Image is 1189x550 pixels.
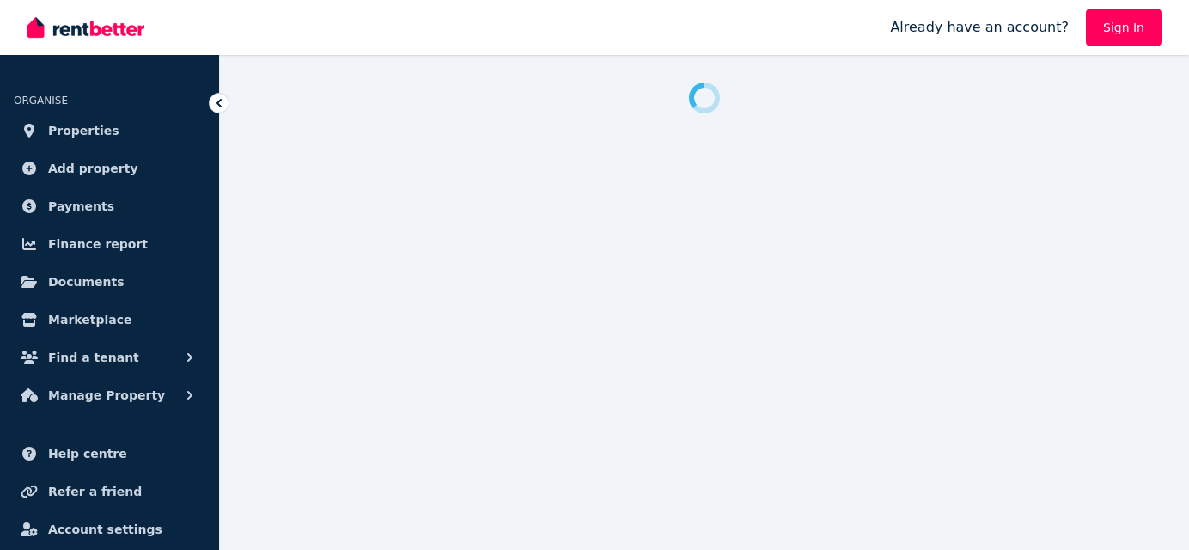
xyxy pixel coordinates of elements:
span: Add property [48,158,138,179]
span: Finance report [48,234,148,254]
span: Already have an account? [890,17,1069,38]
a: Documents [14,265,205,299]
span: Manage Property [48,385,165,406]
img: RentBetter [27,15,144,40]
a: Sign In [1086,9,1162,46]
a: Payments [14,189,205,223]
span: Refer a friend [48,481,142,502]
span: Help centre [48,443,127,464]
a: Finance report [14,227,205,261]
button: Find a tenant [14,340,205,375]
span: Payments [48,196,114,217]
a: Properties [14,113,205,148]
a: Refer a friend [14,474,205,509]
a: Help centre [14,437,205,471]
span: Documents [48,272,125,292]
a: Add property [14,151,205,186]
span: Properties [48,120,119,141]
span: Find a tenant [48,347,139,368]
button: Manage Property [14,378,205,412]
span: ORGANISE [14,95,68,107]
span: Account settings [48,519,162,540]
a: Account settings [14,512,205,547]
span: Marketplace [48,309,131,330]
a: Marketplace [14,302,205,337]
